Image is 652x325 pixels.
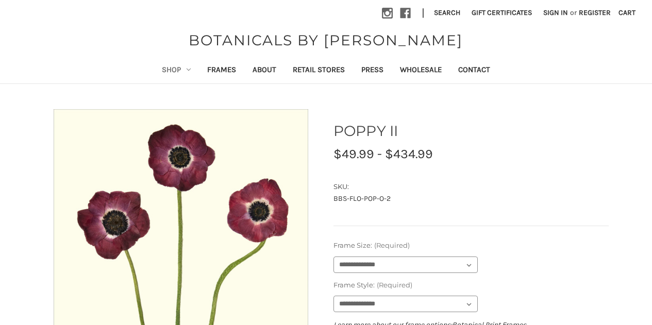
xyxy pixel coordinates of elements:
a: Shop [154,58,199,83]
label: Frame Size: [333,241,609,251]
a: Press [353,58,392,83]
a: Frames [199,58,244,83]
small: (Required) [377,281,412,289]
li: | [418,5,428,22]
span: Cart [618,8,636,17]
a: BOTANICALS BY [PERSON_NAME] [183,29,468,51]
small: (Required) [374,241,410,249]
a: Wholesale [392,58,450,83]
span: $49.99 - $434.99 [333,146,433,161]
dd: BBS-FLO-POP-O-2 [333,193,609,204]
span: or [569,7,578,18]
h1: POPPY II [333,120,609,142]
dt: SKU: [333,182,607,192]
a: Contact [450,58,498,83]
a: About [244,58,285,83]
label: Frame Style: [333,280,609,290]
a: Retail Stores [285,58,353,83]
